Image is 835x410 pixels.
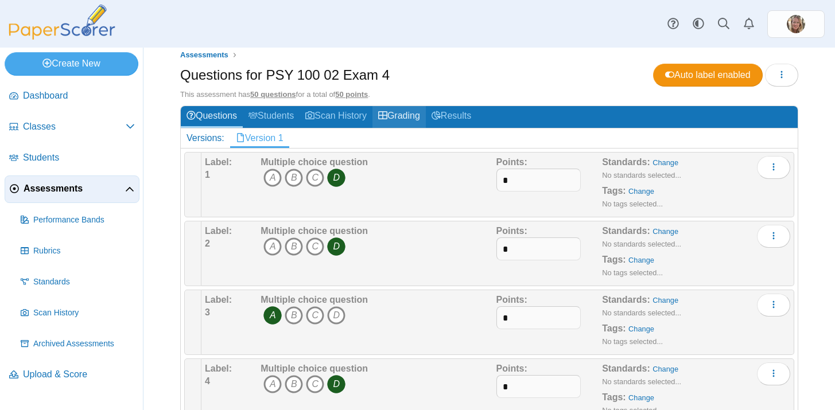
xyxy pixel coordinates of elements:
a: Archived Assessments [16,330,139,358]
a: PaperScorer [5,32,119,41]
i: B [285,237,303,256]
span: Students [23,151,135,164]
span: Archived Assessments [33,338,135,350]
i: C [306,169,324,187]
u: 50 questions [250,90,296,99]
b: Tags: [602,392,626,402]
a: Performance Bands [16,206,139,234]
b: Multiple choice question [261,364,368,373]
b: Standards: [602,157,650,167]
b: Points: [496,226,527,236]
span: Dashboard [23,89,135,102]
a: Create New [5,52,138,75]
b: 2 [205,239,210,248]
b: Tags: [602,255,626,264]
i: C [306,306,324,325]
i: B [285,169,303,187]
small: No standards selected... [602,309,681,317]
span: Upload & Score [23,368,135,381]
a: Grading [372,106,426,127]
a: Change [628,256,654,264]
a: Version 1 [230,128,289,148]
a: Questions [181,106,243,127]
span: Kristalyn Salters-Pedneault [787,15,805,33]
b: 4 [205,376,210,386]
i: A [263,237,282,256]
a: Change [653,365,678,373]
i: A [263,169,282,187]
u: 50 points [335,90,368,99]
span: Standards [33,276,135,288]
h1: Questions for PSY 100 02 Exam 4 [180,65,390,85]
a: Results [426,106,477,127]
b: Multiple choice question [261,295,368,304]
b: Multiple choice question [261,157,368,167]
a: Students [5,145,139,172]
b: 3 [205,307,210,317]
b: Label: [205,295,232,304]
a: ps.HiLHSjYu6LUjlmKa [767,10,825,38]
b: Tags: [602,323,626,333]
i: C [306,237,324,256]
a: Dashboard [5,83,139,110]
b: Multiple choice question [261,226,368,236]
small: No standards selected... [602,240,681,248]
span: Assessments [180,50,228,59]
span: Assessments [24,182,125,195]
span: Scan History [33,307,135,319]
b: Label: [205,157,232,167]
span: Performance Bands [33,214,135,226]
small: No tags selected... [602,200,663,208]
b: 1 [205,170,210,179]
a: Change [628,393,654,402]
img: ps.HiLHSjYu6LUjlmKa [787,15,805,33]
a: Alerts [736,11,762,37]
i: C [306,375,324,393]
div: This assessment has for a total of . [180,89,798,100]
div: Versions: [181,128,230,148]
i: D [327,169,345,187]
a: Scan History [300,106,372,127]
i: D [327,375,345,393]
a: Classes [5,114,139,141]
small: No standards selected... [602,171,681,179]
small: No standards selected... [602,377,681,386]
i: A [263,306,282,325]
small: No tags selected... [602,337,663,346]
i: A [263,375,282,393]
button: More options [757,225,790,248]
img: PaperScorer [5,5,119,40]
b: Points: [496,157,527,167]
small: No tags selected... [602,268,663,277]
a: Upload & Score [5,361,139,389]
b: Label: [205,226,232,236]
a: Standards [16,268,139,296]
a: Rubrics [16,237,139,265]
a: Change [653,296,678,304]
a: Assessments [5,175,139,203]
a: Change [628,325,654,333]
b: Points: [496,295,527,304]
a: Auto label enabled [653,64,763,87]
b: Standards: [602,364,650,373]
a: Change [653,227,678,236]
button: More options [757,362,790,385]
i: B [285,306,303,325]
span: Rubrics [33,245,135,257]
a: Students [243,106,300,127]
span: Classes [23,120,126,133]
button: More options [757,294,790,317]
b: Standards: [602,295,650,304]
b: Tags: [602,186,626,196]
button: More options [757,156,790,179]
a: Change [628,187,654,196]
a: Assessments [177,48,231,63]
a: Scan History [16,299,139,327]
i: B [285,375,303,393]
b: Label: [205,364,232,373]
span: Auto label enabled [665,70,751,80]
i: D [327,237,345,256]
a: Change [653,158,678,167]
i: D [327,306,345,325]
b: Standards: [602,226,650,236]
